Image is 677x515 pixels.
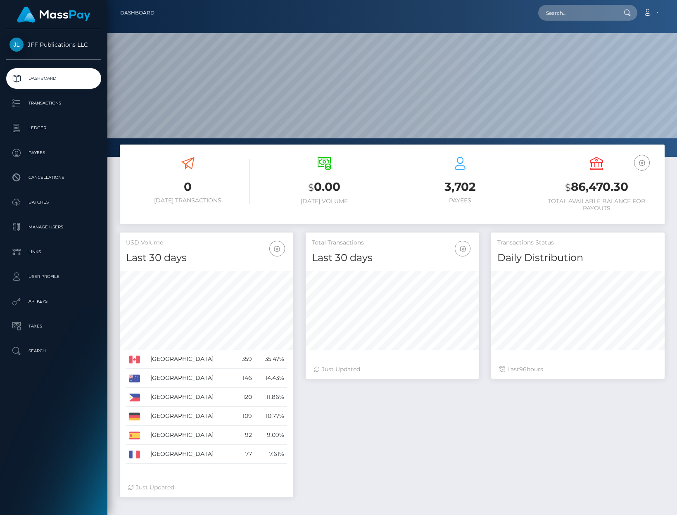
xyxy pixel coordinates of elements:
span: JFF Publications LLC [6,41,101,48]
td: 146 [235,369,255,388]
h3: 0 [126,179,250,195]
img: FR.png [129,451,140,458]
small: $ [308,182,314,193]
h5: Transactions Status [497,239,658,247]
h5: Total Transactions [312,239,473,247]
h4: Daily Distribution [497,251,658,265]
h5: USD Volume [126,239,287,247]
img: AU.png [129,375,140,382]
h6: [DATE] Volume [262,198,386,205]
p: Ledger [10,122,98,134]
td: [GEOGRAPHIC_DATA] [147,369,235,388]
a: Links [6,242,101,262]
a: Batches [6,192,101,213]
input: Search... [538,5,616,21]
a: API Keys [6,291,101,312]
td: 77 [235,445,255,464]
h6: Payees [399,197,523,204]
td: [GEOGRAPHIC_DATA] [147,350,235,369]
div: Just Updated [128,483,285,492]
td: [GEOGRAPHIC_DATA] [147,407,235,426]
span: 96 [519,365,527,373]
td: 92 [235,426,255,445]
a: Dashboard [6,68,101,89]
img: MassPay Logo [17,7,90,23]
td: [GEOGRAPHIC_DATA] [147,445,235,464]
a: Taxes [6,316,101,337]
small: $ [565,182,571,193]
img: JFF Publications LLC [10,38,24,52]
td: [GEOGRAPHIC_DATA] [147,426,235,445]
td: 9.09% [255,426,287,445]
h4: Last 30 days [126,251,287,265]
td: 7.61% [255,445,287,464]
a: Transactions [6,93,101,114]
a: Ledger [6,118,101,138]
p: Cancellations [10,171,98,184]
img: PH.png [129,394,140,401]
td: 35.47% [255,350,287,369]
p: Dashboard [10,72,98,85]
h6: Total Available Balance for Payouts [534,198,658,212]
a: Manage Users [6,217,101,237]
h3: 3,702 [399,179,523,195]
a: Dashboard [120,4,154,21]
p: Links [10,246,98,258]
a: Search [6,341,101,361]
h4: Last 30 days [312,251,473,265]
img: DE.png [129,413,140,420]
p: Payees [10,147,98,159]
td: 359 [235,350,255,369]
td: 109 [235,407,255,426]
a: Payees [6,142,101,163]
h3: 0.00 [262,179,386,196]
div: Last hours [499,365,656,374]
div: Just Updated [314,365,471,374]
td: 10.77% [255,407,287,426]
p: API Keys [10,295,98,308]
p: User Profile [10,271,98,283]
p: Batches [10,196,98,209]
h6: [DATE] Transactions [126,197,250,204]
td: 120 [235,388,255,407]
td: 11.86% [255,388,287,407]
h3: 86,470.30 [534,179,658,196]
p: Taxes [10,320,98,332]
p: Search [10,345,98,357]
img: ES.png [129,432,140,439]
a: Cancellations [6,167,101,188]
td: [GEOGRAPHIC_DATA] [147,388,235,407]
td: 14.43% [255,369,287,388]
p: Manage Users [10,221,98,233]
a: User Profile [6,266,101,287]
img: CA.png [129,356,140,363]
p: Transactions [10,97,98,109]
